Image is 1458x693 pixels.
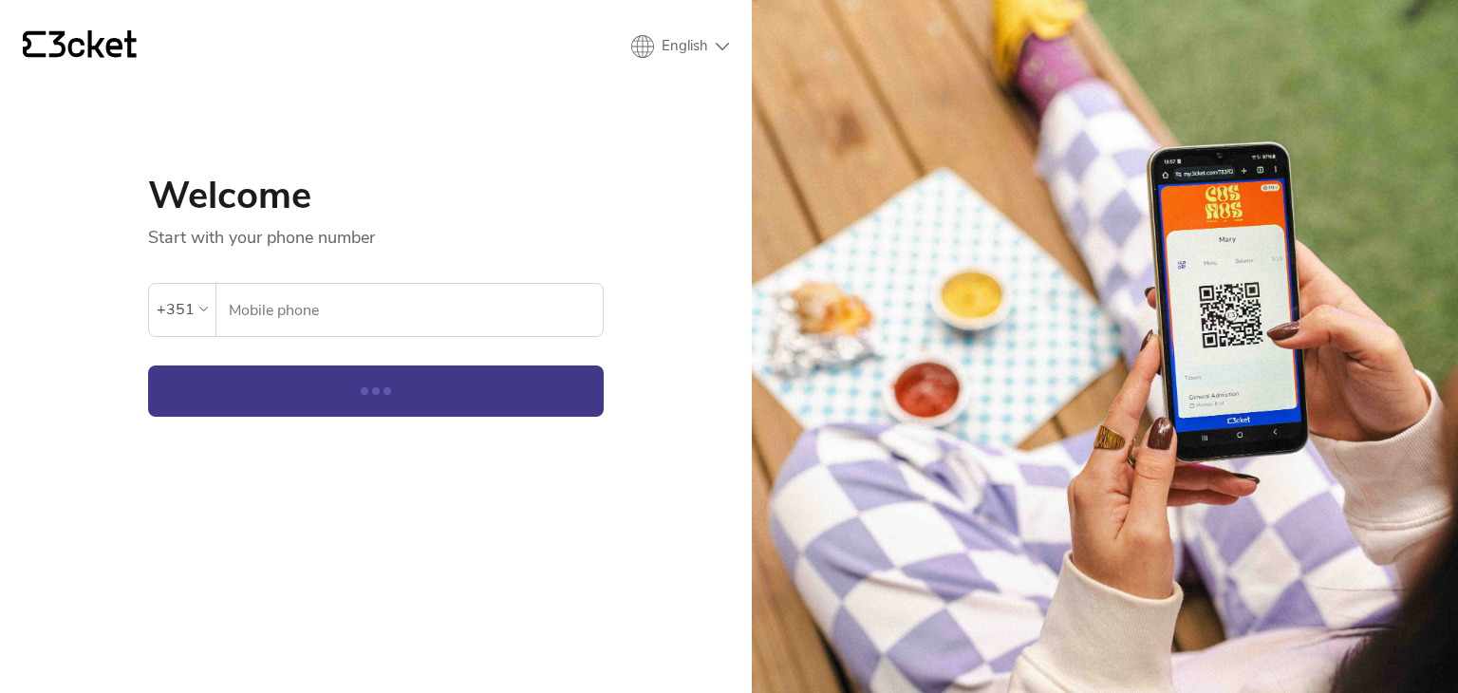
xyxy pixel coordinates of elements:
h1: Welcome [148,177,604,215]
button: Continue [148,365,604,417]
div: +351 [157,295,195,324]
input: Mobile phone [228,284,603,336]
label: Mobile phone [216,284,603,337]
p: Start with your phone number [148,215,604,249]
g: {' '} [23,31,46,58]
a: {' '} [23,30,137,63]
